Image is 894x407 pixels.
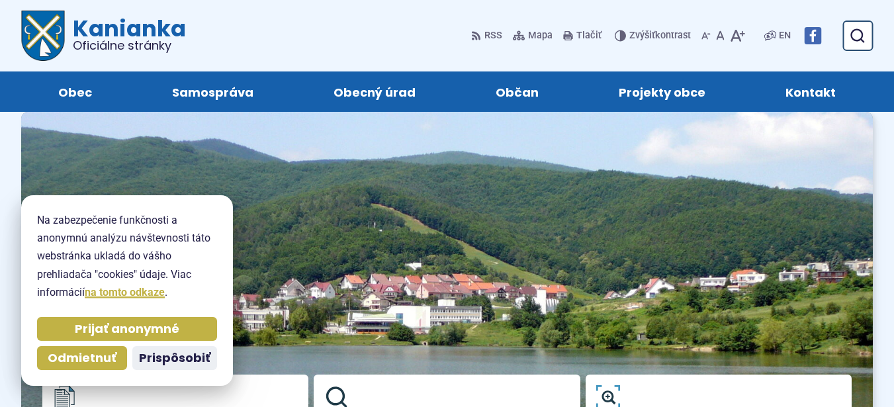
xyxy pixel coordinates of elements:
[758,71,862,112] a: Kontakt
[528,28,553,44] span: Mapa
[576,30,602,42] span: Tlačiť
[785,71,836,112] span: Kontakt
[334,71,416,112] span: Obecný úrad
[776,28,793,44] a: EN
[172,71,253,112] span: Samospráva
[629,30,691,42] span: kontrast
[592,71,732,112] a: Projekty obce
[139,351,210,366] span: Prispôsobiť
[21,11,65,61] img: Prejsť na domovskú stránku
[727,22,748,50] button: Zväčšiť veľkosť písma
[58,71,92,112] span: Obec
[469,71,566,112] a: Občan
[32,71,119,112] a: Obec
[48,351,116,366] span: Odmietnuť
[484,28,502,44] span: RSS
[37,317,217,341] button: Prijať anonymné
[804,27,821,44] img: Prejsť na Facebook stránku
[471,22,505,50] a: RSS
[21,11,186,61] a: Logo Kanianka, prejsť na domovskú stránku.
[75,322,179,337] span: Prijať anonymné
[73,40,186,52] span: Oficiálne stránky
[560,22,604,50] button: Tlačiť
[85,286,165,298] a: na tomto odkaze
[65,17,186,52] h1: Kanianka
[699,22,713,50] button: Zmenšiť veľkosť písma
[307,71,443,112] a: Obecný úrad
[146,71,281,112] a: Samospráva
[619,71,705,112] span: Projekty obce
[629,30,655,41] span: Zvýšiť
[37,211,217,301] p: Na zabezpečenie funkčnosti a anonymnú analýzu návštevnosti táto webstránka ukladá do vášho prehli...
[132,346,217,370] button: Prispôsobiť
[37,346,127,370] button: Odmietnuť
[510,22,555,50] a: Mapa
[615,22,693,50] button: Zvýšiťkontrast
[496,71,539,112] span: Občan
[779,28,791,44] span: EN
[713,22,727,50] button: Nastaviť pôvodnú veľkosť písma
